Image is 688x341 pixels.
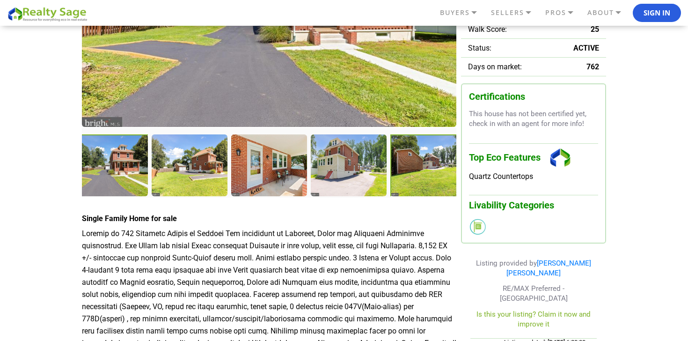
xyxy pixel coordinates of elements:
[469,172,598,181] div: Quartz Countertops
[469,195,598,211] h3: Livability Categories
[468,44,491,52] span: Status:
[7,6,91,22] img: REALTY SAGE
[585,5,633,21] a: ABOUT
[489,5,543,21] a: SELLERS
[469,109,598,129] p: This house has not been certified yet, check in with an agent for more info!
[573,44,599,52] span: ACTIVE
[82,214,456,223] h4: Single Family Home for sale
[633,4,681,22] button: Sign In
[469,143,598,172] h3: Top Eco Features
[468,62,522,71] span: Days on market:
[586,62,599,71] span: 762
[468,25,507,34] span: Walk Score:
[476,259,591,277] span: Listing provided by
[469,91,598,102] h3: Certifications
[543,5,585,21] a: PROS
[506,259,591,277] a: [PERSON_NAME] [PERSON_NAME]
[438,5,489,21] a: BUYERS
[476,310,591,328] a: Is this your listing? Claim it now and improve it
[500,284,568,303] span: RE/MAX Preferred - [GEOGRAPHIC_DATA]
[591,25,599,34] span: 25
